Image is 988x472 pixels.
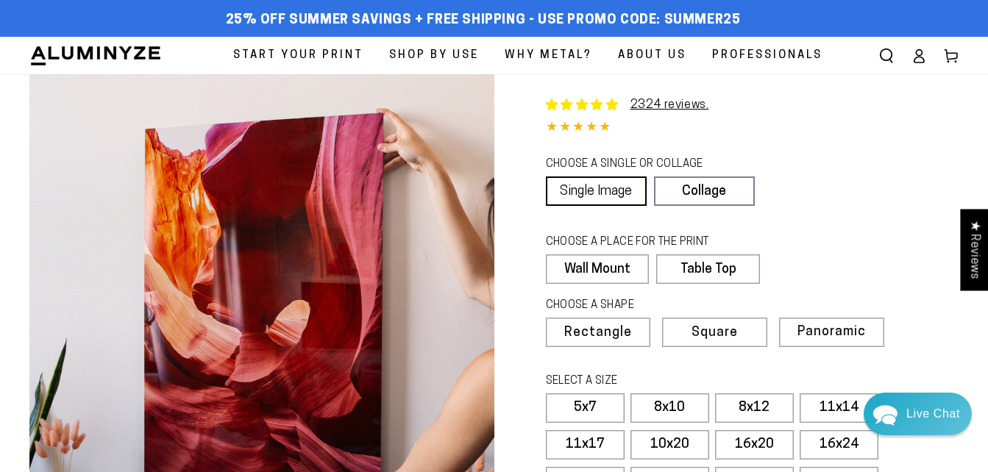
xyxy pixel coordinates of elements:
[546,176,647,206] a: Single Image
[546,430,625,460] label: 11x17
[864,393,972,435] div: Chat widget toggle
[715,393,794,423] label: 8x12
[546,393,625,423] label: 5x7
[618,46,686,65] span: About Us
[630,393,709,423] label: 8x10
[29,45,162,67] img: Aluminyze
[222,37,374,74] a: Start Your Print
[607,37,697,74] a: About Us
[712,46,822,65] span: Professionals
[654,176,755,206] a: Collage
[546,118,959,139] div: 4.85 out of 5.0 stars
[546,254,650,284] label: Wall Mount
[870,40,903,72] summary: Search our site
[389,46,479,65] span: Shop By Use
[630,99,709,111] a: 2324 reviews.
[378,37,490,74] a: Shop By Use
[656,254,760,284] label: Table Top
[546,157,741,173] legend: CHOOSE A SINGLE OR COLLAGE
[797,325,866,339] span: Panoramic
[800,430,878,460] label: 16x24
[630,430,709,460] label: 10x20
[546,298,749,314] legend: CHOOSE A SHAPE
[505,46,592,65] span: Why Metal?
[546,373,788,390] legend: SELECT A SIZE
[494,37,603,74] a: Why Metal?
[800,393,878,423] label: 11x14
[906,393,960,435] div: Contact Us Directly
[701,37,834,74] a: Professionals
[960,209,988,290] div: Click to open Judge.me floating reviews tab
[715,430,794,460] label: 16x20
[564,326,632,340] span: Rectangle
[692,326,738,340] span: Square
[226,12,741,29] span: 25% off Summer Savings + Free Shipping - Use Promo Code: SUMMER25
[233,46,363,65] span: Start Your Print
[546,235,747,251] legend: CHOOSE A PLACE FOR THE PRINT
